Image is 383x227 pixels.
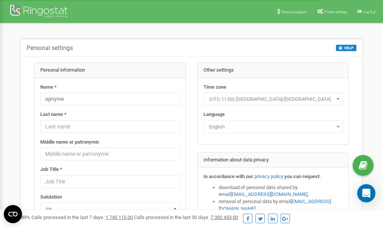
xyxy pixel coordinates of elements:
[40,84,57,91] label: Name *
[203,120,343,133] span: English
[219,198,343,212] li: removal of personal data by email ,
[40,175,180,188] input: Job Title
[32,214,133,220] span: Calls processed in the last 7 days :
[106,214,133,220] u: 1 745 115,00
[230,191,307,197] a: [EMAIL_ADDRESS][DOMAIN_NAME]
[324,10,347,14] span: Profile settings
[211,214,238,220] u: 7 382 453,00
[40,194,62,201] label: Salutation
[134,214,238,220] span: Calls processed in the last 30 days :
[363,10,375,14] span: Log Out
[40,147,180,160] input: Middle name or patronymic
[27,45,73,52] h5: Personal settings
[203,92,343,105] span: (UTC-11:00) Pacific/Midway
[4,205,22,223] button: Open CMP widget
[35,63,186,78] div: Personal information
[40,120,180,133] input: Last name
[336,45,356,51] button: HELP
[40,139,99,146] label: Middle name or patronymic
[206,122,340,132] span: English
[203,111,225,118] label: Language
[40,111,66,118] label: Last name *
[206,94,340,105] span: (UTC-11:00) Pacific/Midway
[40,166,62,173] label: Job Title *
[198,63,349,78] div: Other settings
[198,153,349,168] div: Information about data privacy
[219,184,343,198] li: download of personal data shared by email ,
[357,184,375,202] div: Open Intercom Messenger
[40,92,180,105] input: Name
[203,84,226,91] label: Time zone
[43,204,177,214] span: Mr.
[281,10,307,14] span: Referral program
[40,202,180,215] span: Mr.
[284,174,321,179] strong: you can request:
[203,174,253,179] strong: In accordance with our
[254,174,283,179] a: privacy policy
